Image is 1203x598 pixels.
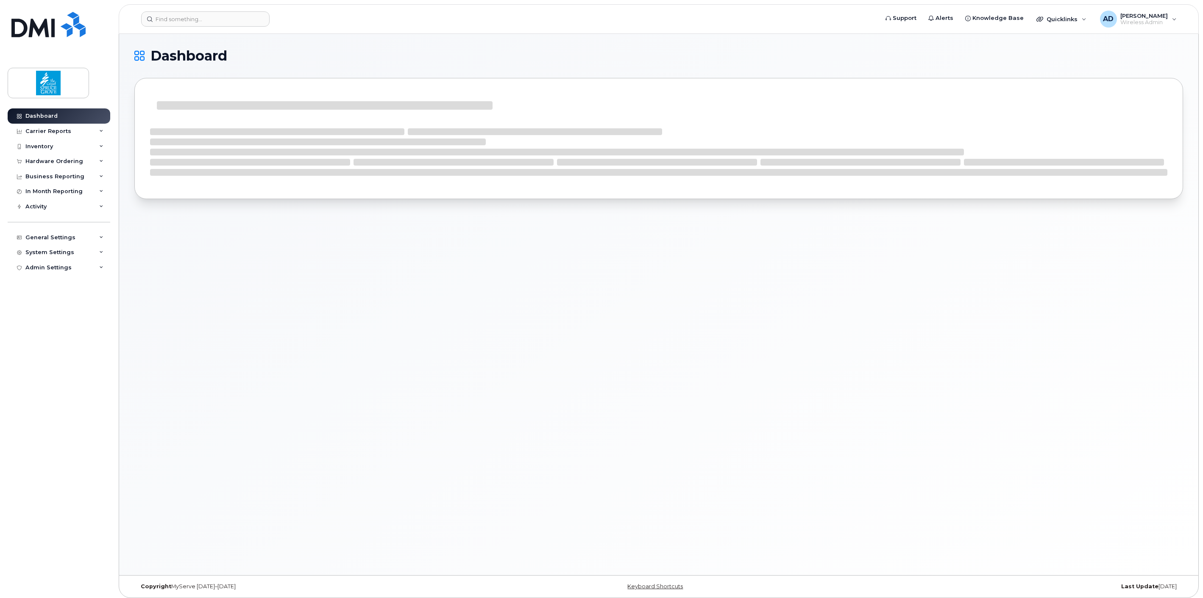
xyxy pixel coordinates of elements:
[150,50,227,62] span: Dashboard
[627,583,683,590] a: Keyboard Shortcuts
[134,583,484,590] div: MyServe [DATE]–[DATE]
[1121,583,1158,590] strong: Last Update
[833,583,1183,590] div: [DATE]
[141,583,171,590] strong: Copyright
